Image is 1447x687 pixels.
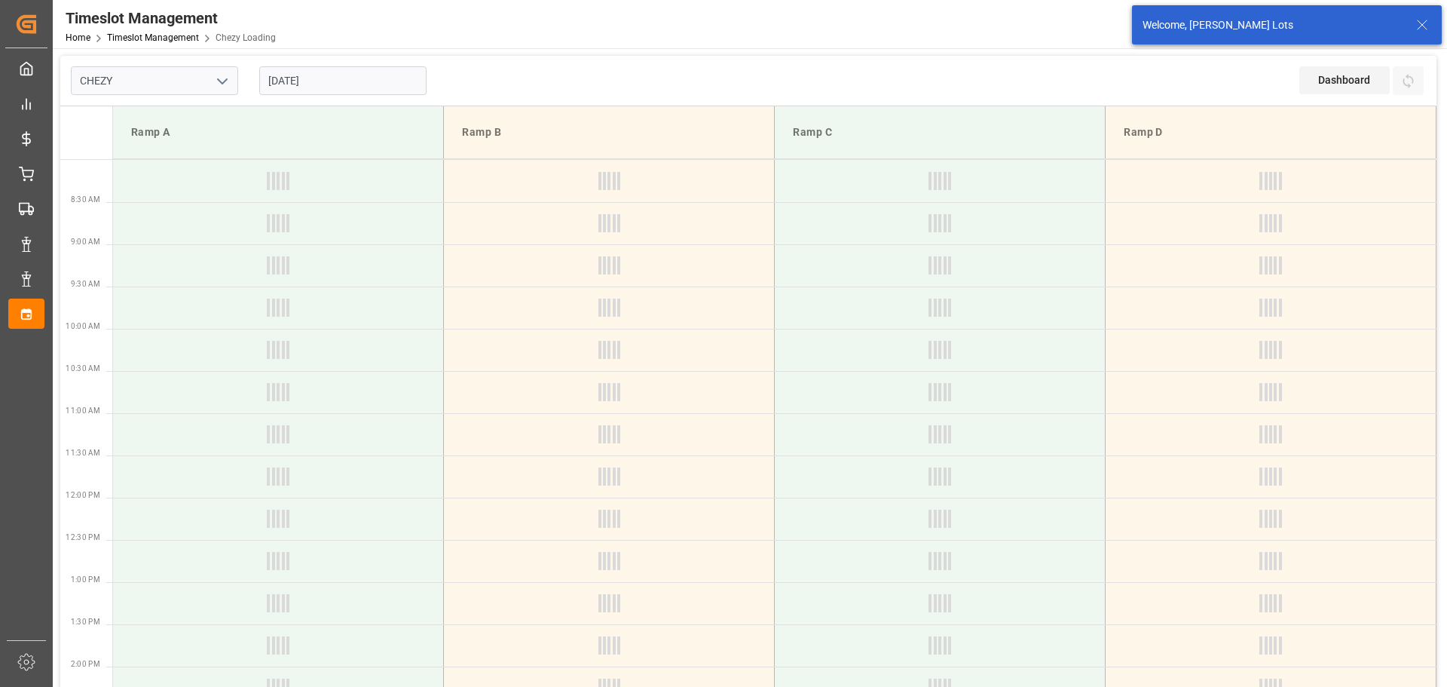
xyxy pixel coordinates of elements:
[259,66,427,95] input: DD-MM-YYYY
[125,118,431,146] div: Ramp A
[456,118,762,146] div: Ramp B
[71,575,100,584] span: 1:00 PM
[66,32,90,43] a: Home
[71,66,238,95] input: Type to search/select
[66,533,100,541] span: 12:30 PM
[1299,66,1390,94] div: Dashboard
[71,238,100,246] span: 9:00 AM
[107,32,199,43] a: Timeslot Management
[1143,17,1402,33] div: Welcome, [PERSON_NAME] Lots
[71,660,100,668] span: 2:00 PM
[66,322,100,330] span: 10:00 AM
[787,118,1093,146] div: Ramp C
[66,491,100,499] span: 12:00 PM
[66,7,276,29] div: Timeslot Management
[1118,118,1424,146] div: Ramp D
[71,280,100,288] span: 9:30 AM
[66,364,100,373] span: 10:30 AM
[71,618,100,626] span: 1:30 PM
[66,449,100,457] span: 11:30 AM
[210,69,233,93] button: open menu
[71,195,100,204] span: 8:30 AM
[66,406,100,415] span: 11:00 AM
